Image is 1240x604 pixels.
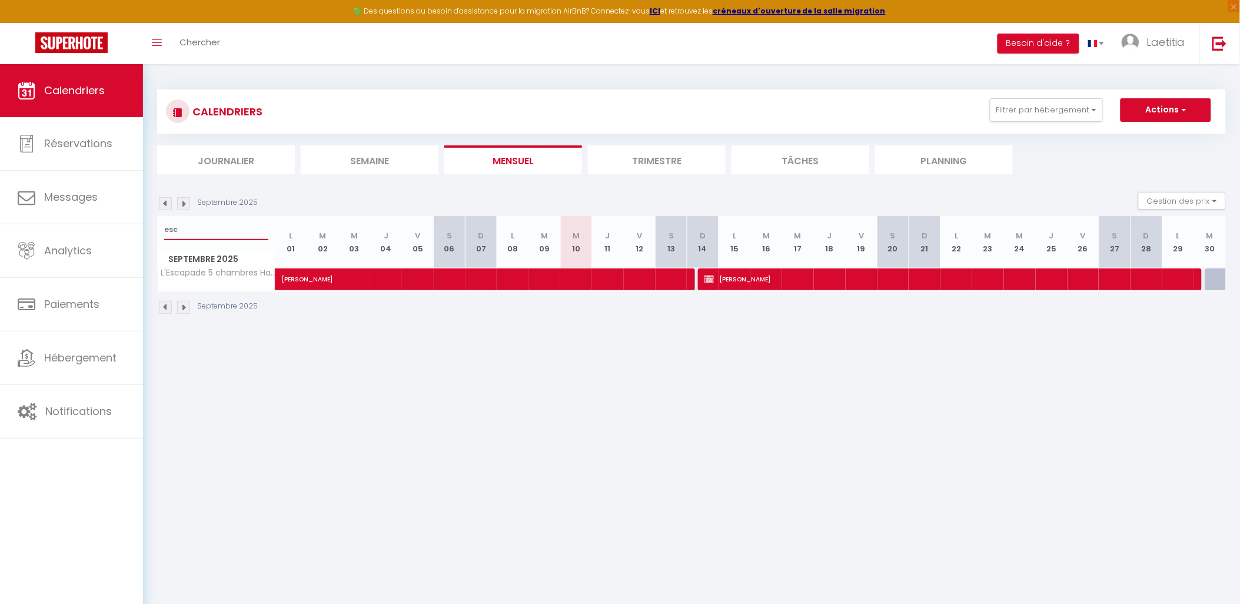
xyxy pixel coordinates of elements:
th: 30 [1194,216,1226,268]
abbr: J [1049,230,1054,241]
th: 16 [750,216,782,268]
li: Planning [875,145,1013,174]
abbr: L [955,230,958,241]
th: 26 [1068,216,1099,268]
abbr: M [1016,230,1023,241]
th: 20 [877,216,909,268]
button: Besoin d'aide ? [998,34,1079,54]
img: Super Booking [35,32,108,53]
abbr: M [351,230,358,241]
p: Septembre 2025 [197,197,258,208]
th: 03 [338,216,370,268]
th: 09 [528,216,560,268]
abbr: M [541,230,548,241]
li: Mensuel [444,145,582,174]
abbr: V [1081,230,1086,241]
abbr: S [890,230,896,241]
abbr: M [1206,230,1214,241]
abbr: J [384,230,388,241]
abbr: S [669,230,674,241]
th: 08 [497,216,528,268]
span: [PERSON_NAME] [704,268,1192,290]
input: Rechercher un logement... [164,219,268,240]
span: Chercher [179,36,220,48]
li: Semaine [301,145,438,174]
li: Tâches [732,145,869,174]
th: 10 [560,216,592,268]
abbr: M [985,230,992,241]
abbr: L [511,230,514,241]
th: 29 [1162,216,1194,268]
abbr: J [827,230,832,241]
abbr: D [922,230,927,241]
span: Analytics [44,243,92,258]
th: 15 [719,216,750,268]
th: 18 [814,216,846,268]
span: Messages [44,190,98,204]
p: Septembre 2025 [197,301,258,312]
a: ICI [650,6,660,16]
abbr: D [1143,230,1149,241]
a: créneaux d'ouverture de la salle migration [713,6,886,16]
abbr: L [1176,230,1180,241]
th: 23 [972,216,1004,268]
th: 04 [370,216,402,268]
abbr: V [415,230,420,241]
abbr: V [637,230,642,241]
th: 27 [1099,216,1131,268]
a: ... Laetitia [1113,23,1200,64]
th: 28 [1131,216,1162,268]
th: 19 [846,216,877,268]
span: L'Escapade 5 chambres Havraise [159,268,277,277]
th: 25 [1036,216,1068,268]
th: 12 [624,216,656,268]
img: logout [1212,36,1227,51]
th: 22 [940,216,972,268]
button: Ouvrir le widget de chat LiveChat [9,5,45,40]
a: [PERSON_NAME] [275,268,307,291]
th: 24 [1004,216,1036,268]
span: Notifications [45,404,112,419]
abbr: V [859,230,864,241]
li: Journalier [157,145,295,174]
th: 14 [687,216,719,268]
img: ... [1122,34,1139,51]
button: Filtrer par hébergement [990,98,1103,122]
th: 06 [434,216,466,268]
span: Calendriers [44,83,105,98]
abbr: L [733,230,736,241]
span: Septembre 2025 [158,251,275,268]
span: Hébergement [44,350,117,365]
li: Trimestre [588,145,726,174]
th: 02 [307,216,338,268]
th: 21 [909,216,940,268]
abbr: M [319,230,326,241]
a: Chercher [171,23,229,64]
th: 11 [592,216,624,268]
h3: CALENDRIERS [190,98,262,125]
abbr: M [573,230,580,241]
abbr: S [1112,230,1118,241]
abbr: D [700,230,706,241]
th: 07 [466,216,497,268]
th: 13 [656,216,687,268]
th: 01 [275,216,307,268]
th: 05 [402,216,434,268]
abbr: M [763,230,770,241]
span: Paiements [44,297,99,311]
span: [PERSON_NAME] [281,262,633,284]
span: Laetitia [1147,35,1185,49]
button: Actions [1121,98,1211,122]
abbr: J [606,230,610,241]
span: Réservations [44,136,112,151]
th: 17 [782,216,814,268]
abbr: S [447,230,452,241]
button: Gestion des prix [1138,192,1226,210]
abbr: D [478,230,484,241]
abbr: M [794,230,802,241]
abbr: L [289,230,292,241]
